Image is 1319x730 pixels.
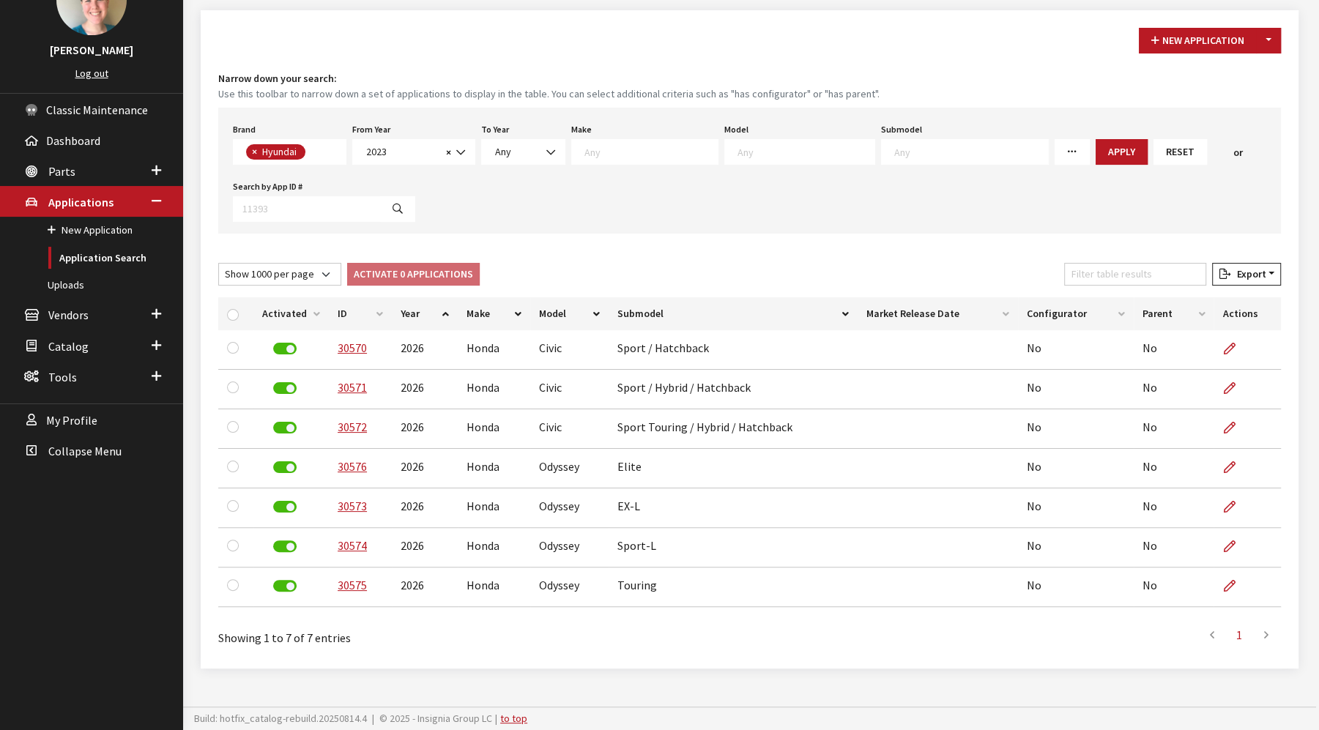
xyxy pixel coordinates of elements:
td: No [1018,488,1134,528]
label: Search by App ID # [233,180,302,193]
th: Submodel: activate to sort column ascending [609,297,857,330]
label: Submodel [881,123,922,136]
td: Sport / Hybrid / Hatchback [609,370,857,409]
label: Deactivate Application [273,343,297,354]
label: Deactivate Application [273,461,297,473]
td: Honda [458,330,530,370]
td: Honda [458,449,530,488]
td: No [1018,449,1134,488]
a: Edit Application [1222,330,1247,367]
td: Odyssey [530,567,609,607]
td: Honda [458,488,530,528]
span: × [446,146,451,159]
h4: Narrow down your search: [218,71,1281,86]
h3: [PERSON_NAME] [15,41,168,59]
a: Edit Application [1222,409,1247,446]
td: Odyssey [530,449,609,488]
td: 2026 [392,449,458,488]
label: Deactivate Application [273,580,297,592]
span: © 2025 - Insignia Group LC [379,712,492,725]
a: Edit Application [1222,488,1247,525]
span: Dashboard [46,133,100,148]
td: Honda [458,370,530,409]
th: Parent: activate to sort column ascending [1134,297,1214,330]
td: Sport-L [609,528,857,567]
td: No [1134,409,1214,449]
input: 11393 [233,196,381,222]
a: 30571 [338,380,367,395]
a: Edit Application [1222,567,1247,604]
td: No [1134,567,1214,607]
td: 2026 [392,409,458,449]
th: Model: activate to sort column ascending [530,297,609,330]
span: Any [495,145,511,158]
span: My Profile [46,413,97,428]
label: Model [724,123,748,136]
a: Log out [75,67,108,80]
td: 2026 [392,370,458,409]
label: Deactivate Application [273,501,297,513]
td: 2026 [392,567,458,607]
td: Civic [530,409,609,449]
a: to top [500,712,527,725]
th: Configurator: activate to sort column ascending [1018,297,1134,330]
td: No [1134,449,1214,488]
span: 2023 [352,139,475,165]
label: Deactivate Application [273,382,297,394]
td: 2026 [392,330,458,370]
td: Honda [458,528,530,567]
span: | [495,712,497,725]
textarea: Search [309,146,317,160]
th: Market Release Date: activate to sort column ascending [858,297,1018,330]
td: No [1018,409,1134,449]
td: No [1018,567,1134,607]
span: Classic Maintenance [46,103,148,117]
button: Remove item [246,144,261,160]
td: Touring [609,567,857,607]
td: Odyssey [530,528,609,567]
a: 30572 [338,420,367,434]
span: Build: hotfix_catalog-rebuild.20250814.4 [194,712,367,725]
label: Deactivate Application [273,540,297,552]
a: 30575 [338,578,367,592]
li: Hyundai [246,144,305,160]
textarea: Search [584,145,718,158]
td: EX-L [609,488,857,528]
textarea: Search [737,145,874,158]
td: Sport Touring / Hybrid / Hatchback [609,409,857,449]
td: Sport / Hatchback [609,330,857,370]
a: 30570 [338,340,367,355]
span: Any [481,139,565,165]
span: Collapse Menu [48,444,122,458]
td: No [1134,488,1214,528]
label: To Year [481,123,509,136]
td: No [1018,528,1134,567]
th: Make: activate to sort column ascending [458,297,530,330]
span: × [252,145,257,158]
td: Honda [458,409,530,449]
td: Odyssey [530,488,609,528]
span: Hyundai [261,145,300,158]
td: 2026 [392,528,458,567]
th: Year: activate to sort column ascending [392,297,458,330]
a: Edit Application [1222,370,1247,406]
span: Tools [48,370,77,384]
span: Vendors [48,308,89,323]
th: Actions [1214,297,1281,330]
td: No [1018,370,1134,409]
td: Honda [458,567,530,607]
td: No [1134,330,1214,370]
button: Apply [1096,139,1148,165]
div: Showing 1 to 7 of 7 entries [218,619,651,647]
td: No [1018,330,1134,370]
a: Edit Application [1222,528,1247,565]
button: Remove all items [442,144,451,161]
span: Catalog [48,339,89,354]
td: No [1134,370,1214,409]
label: Make [571,123,592,136]
span: Applications [48,195,114,209]
span: 2023 [362,144,442,160]
td: Civic [530,370,609,409]
textarea: Search [894,145,1048,158]
th: ID: activate to sort column ascending [329,297,392,330]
